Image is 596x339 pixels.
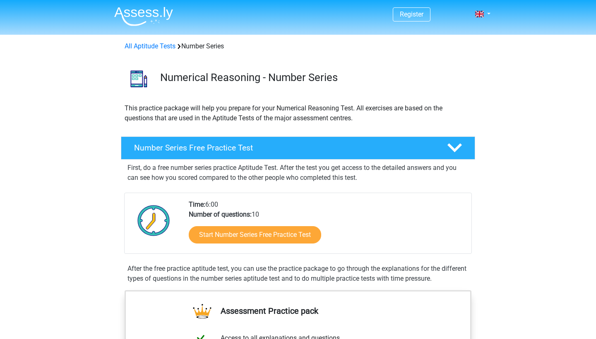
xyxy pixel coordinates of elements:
[127,163,469,183] p: First, do a free number series practice Aptitude Test. After the test you get access to the detai...
[121,41,475,51] div: Number Series
[133,200,175,241] img: Clock
[121,61,156,96] img: number series
[183,200,471,253] div: 6:00 10
[125,103,471,123] p: This practice package will help you prepare for your Numerical Reasoning Test. All exercises are ...
[134,143,434,153] h4: Number Series Free Practice Test
[189,210,252,218] b: Number of questions:
[189,226,321,244] a: Start Number Series Free Practice Test
[400,10,423,18] a: Register
[160,71,469,84] h3: Numerical Reasoning - Number Series
[124,264,472,284] div: After the free practice aptitude test, you can use the practice package to go through the explana...
[118,136,478,160] a: Number Series Free Practice Test
[114,7,173,26] img: Assessly
[125,42,175,50] a: All Aptitude Tests
[189,201,205,208] b: Time:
